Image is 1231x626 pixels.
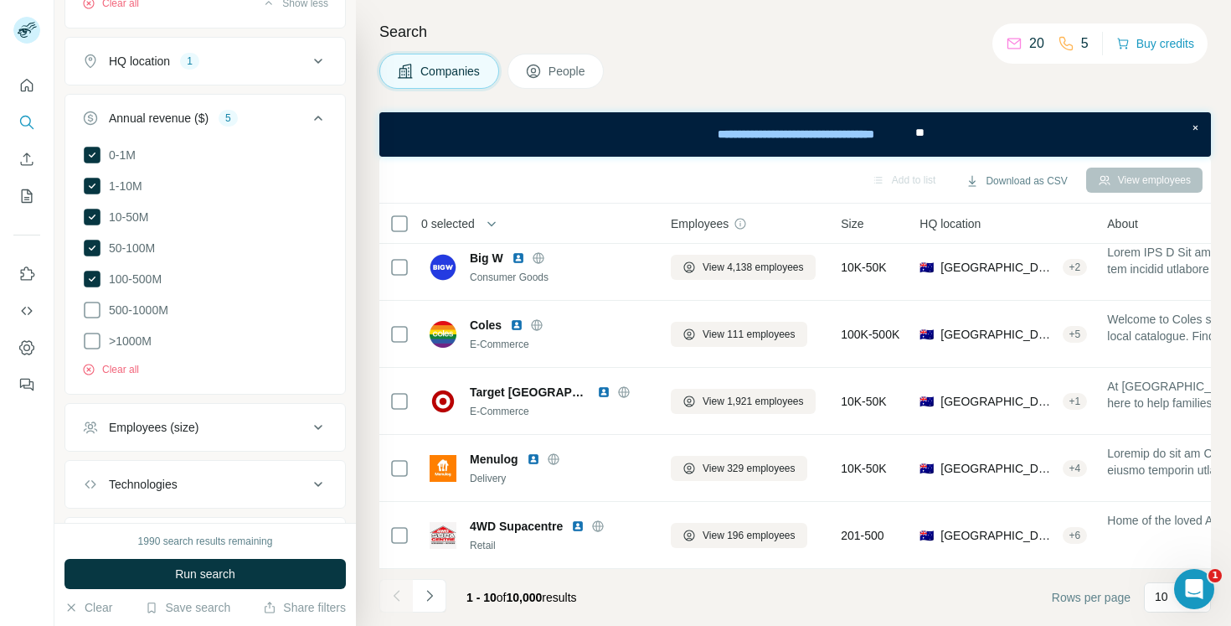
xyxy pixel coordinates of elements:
span: View 4,138 employees [703,260,804,275]
button: View 4,138 employees [671,255,816,280]
span: 50-100M [102,240,155,256]
p: 10 [1155,588,1168,605]
span: View 196 employees [703,528,796,543]
span: 10K-50K [841,393,886,410]
button: Run search [64,559,346,589]
button: Employees (size) [65,407,345,448]
span: People [549,63,587,80]
span: 1-10M [102,178,142,194]
span: Companies [420,63,482,80]
span: [GEOGRAPHIC_DATA], [GEOGRAPHIC_DATA] [940,259,1055,276]
span: 10K-50K [841,460,886,477]
button: Keywords [65,521,345,561]
div: Technologies [109,476,178,493]
span: [GEOGRAPHIC_DATA], [GEOGRAPHIC_DATA] [940,393,1055,410]
div: Annual revenue ($) [109,110,209,127]
button: Annual revenue ($)5 [65,98,345,145]
h4: Search [379,20,1211,44]
div: E-Commerce [470,337,651,352]
button: Use Surfe on LinkedIn [13,259,40,289]
span: >1000M [102,333,152,349]
button: Enrich CSV [13,144,40,174]
span: About [1107,215,1138,232]
span: HQ location [919,215,981,232]
div: Retail [470,538,651,553]
span: 1 [1208,569,1222,582]
div: + 4 [1063,461,1088,476]
span: Target [GEOGRAPHIC_DATA] [470,384,589,401]
button: Use Surfe API [13,296,40,326]
span: 100K-500K [841,326,899,343]
span: Menulog [470,451,518,468]
span: 🇦🇺 [919,259,934,276]
iframe: Banner [379,112,1211,157]
img: Logo of Target Australia [430,388,456,415]
button: Dashboard [13,333,40,363]
button: View 1,921 employees [671,389,816,414]
span: [GEOGRAPHIC_DATA], [GEOGRAPHIC_DATA] [940,326,1055,343]
img: Logo of Coles [430,321,456,348]
img: LinkedIn logo [527,453,540,466]
span: View 1,921 employees [703,394,804,409]
div: Consumer Goods [470,270,651,285]
button: Buy credits [1116,32,1194,55]
span: Coles [470,317,502,334]
span: 🇦🇺 [919,460,934,477]
span: of [497,591,507,604]
img: Logo of 4WD Supacentre [430,522,456,549]
button: Share filters [263,599,346,616]
img: Logo of Big W [430,254,456,281]
span: 10,000 [507,591,543,604]
span: View 111 employees [703,327,796,342]
div: 1990 search results remaining [138,534,273,549]
span: 4WD Supacentre [470,518,563,535]
img: LinkedIn logo [597,385,610,399]
span: 1 - 10 [466,591,497,604]
button: Download as CSV [954,168,1079,194]
button: Quick start [13,70,40,101]
button: View 329 employees [671,456,807,481]
span: 201-500 [841,527,883,544]
span: 10-50M [102,209,148,225]
button: Clear [64,599,112,616]
button: Navigate to next page [413,579,446,613]
span: 🇦🇺 [919,393,934,410]
span: View 329 employees [703,461,796,476]
button: Save search [145,599,230,616]
div: + 1 [1063,394,1088,409]
span: [GEOGRAPHIC_DATA], [GEOGRAPHIC_DATA] [940,527,1055,544]
img: LinkedIn logo [512,251,525,265]
button: Technologies [65,464,345,504]
span: 🇦🇺 [919,326,934,343]
div: 5 [219,111,238,126]
span: 0-1M [102,147,136,163]
span: Rows per page [1052,589,1131,606]
span: 100-500M [102,271,162,287]
button: My lists [13,181,40,211]
span: Run search [175,566,235,582]
span: Big W [470,250,503,266]
div: Delivery [470,471,651,486]
div: Employees (size) [109,419,198,436]
button: Clear all [82,362,139,377]
button: HQ location1 [65,41,345,81]
div: + 5 [1063,327,1088,342]
div: HQ location [109,53,170,70]
div: 1 [180,54,199,69]
span: 🇦🇺 [919,527,934,544]
button: Feedback [13,370,40,400]
span: [GEOGRAPHIC_DATA], [GEOGRAPHIC_DATA] [940,460,1055,477]
img: LinkedIn logo [510,318,523,332]
p: 5 [1081,34,1089,54]
div: + 6 [1063,528,1088,543]
img: Logo of Menulog [430,455,456,482]
div: + 2 [1063,260,1088,275]
p: 20 [1029,34,1044,54]
span: 500-1000M [102,302,168,318]
div: E-Commerce [470,404,651,419]
button: View 111 employees [671,322,807,347]
iframe: Intercom live chat [1174,569,1214,609]
span: 10K-50K [841,259,886,276]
